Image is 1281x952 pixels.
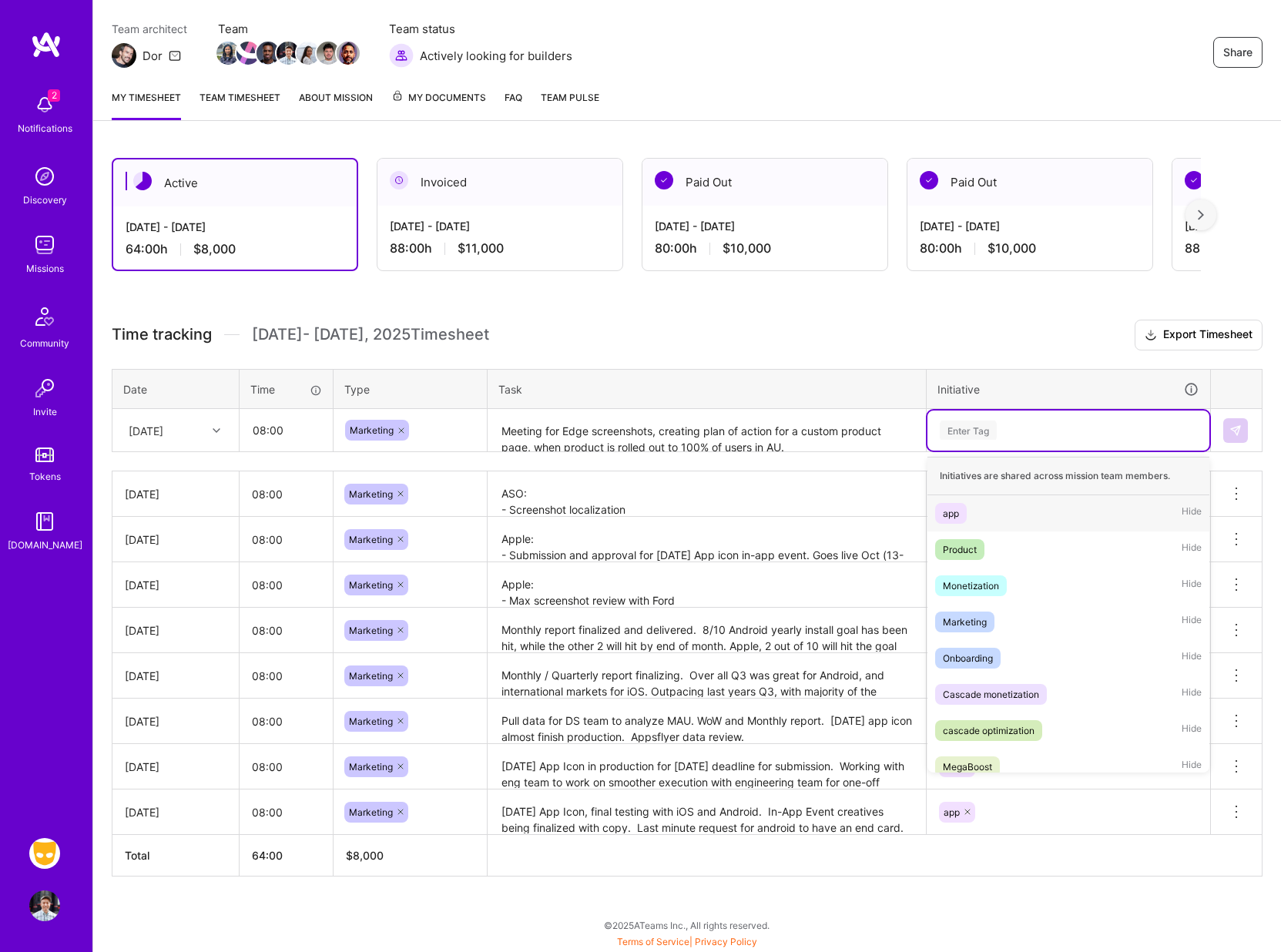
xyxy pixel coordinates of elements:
[1213,37,1263,68] button: Share
[489,564,924,606] textarea: Apple: - Max screenshot review with Ford - Working with [PERSON_NAME] on Australia product page G...
[907,159,1152,206] div: Paid Out
[236,42,260,65] img: Team Member Avatar
[389,21,572,37] span: Team status
[655,240,875,256] div: 80:00 h
[944,806,960,818] span: app
[944,761,960,773] span: app
[240,610,333,651] input: HH:MM
[1182,539,1202,560] span: Hide
[920,240,1140,256] div: 80:00 h
[338,40,358,66] a: Team Member Avatar
[505,89,522,120] a: FAQ
[642,159,887,206] div: Paid Out
[943,650,993,666] div: Onboarding
[277,42,300,65] img: Team Member Avatar
[125,486,226,502] div: [DATE]
[258,40,278,66] a: Team Member Avatar
[458,240,504,256] span: $11,000
[218,21,358,37] span: Team
[129,422,163,438] div: [DATE]
[489,791,924,833] textarea: [DATE] App Icon, final testing with iOS and Android. In-App Event creatives being finalized with ...
[240,701,333,742] input: HH:MM
[349,670,393,682] span: Marketing
[200,89,280,120] a: Team timesheet
[943,722,1035,739] div: cascade optimization
[297,42,320,65] img: Team Member Avatar
[48,89,60,102] span: 2
[125,531,226,548] div: [DATE]
[943,614,987,630] div: Marketing
[23,192,67,208] div: Discovery
[489,609,924,652] textarea: Monthly report finalized and delivered. 8/10 Android yearly install goal has been hit, while the ...
[317,42,340,65] img: Team Member Avatar
[489,411,924,451] textarea: Meeting for Edge screenshots, creating plan of action for a custom product page, when product is ...
[390,240,610,256] div: 88:00 h
[1182,756,1202,777] span: Hide
[35,448,54,462] img: tokens
[350,424,394,436] span: Marketing
[349,534,393,545] span: Marketing
[346,849,384,862] span: $ 8,000
[252,325,489,344] span: [DATE] - [DATE] , 2025 Timesheet
[695,936,757,947] a: Privacy Policy
[349,806,393,818] span: Marketing
[25,890,64,921] a: User Avatar
[240,565,333,605] input: HH:MM
[349,579,393,591] span: Marketing
[18,120,72,136] div: Notifications
[125,759,226,775] div: [DATE]
[29,89,60,120] img: bell
[1229,424,1242,437] img: Submit
[29,373,60,404] img: Invite
[377,159,622,206] div: Invoiced
[488,369,927,409] th: Task
[29,230,60,260] img: teamwork
[1198,210,1204,220] img: right
[240,746,333,787] input: HH:MM
[31,31,62,59] img: logo
[390,218,610,234] div: [DATE] - [DATE]
[113,159,357,206] div: Active
[391,89,486,120] a: My Documents
[390,171,408,189] img: Invoiced
[8,537,82,553] div: [DOMAIN_NAME]
[489,518,924,561] textarea: Apple: - Submission and approval for [DATE] App icon in-app event. Goes live Oct (13-31) - 25.17....
[420,48,572,64] span: Actively looking for builders
[240,792,333,833] input: HH:MM
[1182,648,1202,669] span: Hide
[216,42,240,65] img: Team Member Avatar
[1135,320,1263,350] button: Export Timesheet
[125,713,226,729] div: [DATE]
[489,700,924,742] textarea: Pull data for DS team to analyze MAU. WoW and Monthly report. [DATE] app icon almost finish produ...
[489,746,924,788] textarea: [DATE] App Icon in production for [DATE] deadline for submission. Working with eng team to work o...
[20,335,69,351] div: Community
[655,171,673,189] img: Paid Out
[112,21,187,37] span: Team architect
[943,578,999,594] div: Monetization
[937,380,1199,398] div: Initiative
[133,172,152,190] img: Active
[125,668,226,684] div: [DATE]
[112,835,240,877] th: Total
[169,49,181,62] i: icon Mail
[943,505,959,521] div: app
[940,418,997,442] div: Enter Tag
[218,40,238,66] a: Team Member Avatar
[29,890,60,921] img: User Avatar
[541,89,599,120] a: Team Pulse
[240,519,333,560] input: HH:MM
[943,759,992,775] div: MegaBoost
[125,577,226,593] div: [DATE]
[318,40,338,66] a: Team Member Avatar
[33,404,57,420] div: Invite
[489,473,924,515] textarea: ASO: - Screenshot localization - A/B Testing - Strategize Custom Product Page for Edge [DATE] App...
[1182,503,1202,524] span: Hide
[298,40,318,66] a: Team Member Avatar
[299,89,373,120] a: About Mission
[29,506,60,537] img: guide book
[29,838,60,869] img: Grindr: Product & Marketing
[240,410,332,451] input: HH:MM
[257,42,280,65] img: Team Member Avatar
[920,218,1140,234] div: [DATE] - [DATE]
[943,686,1039,702] div: Cascade monetization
